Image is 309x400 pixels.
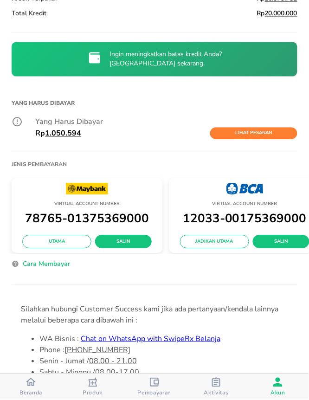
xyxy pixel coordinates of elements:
[66,183,108,194] img: MAYBANK
[83,389,103,397] span: Produk
[16,208,158,228] p: 78765-01375369000
[39,333,288,344] li: WA Bisnis :
[87,50,102,65] img: credit-limit-upgrade-request-icon
[19,389,42,397] span: Beranda
[64,345,130,355] tcxspan: Call +62-21-50959952 via 3CX
[109,50,222,68] p: Ingin meningkatkan batas kredit Anda? [GEOGRAPHIC_DATA] sekarang.
[186,374,247,400] button: Aktivitas
[226,183,264,194] img: BCA
[45,128,81,138] tcxspan: Call 1.050.594 via 3CX
[265,9,297,18] tcxspan: Call 20.000.000 via 3CX
[12,9,46,18] span: Total Kredit
[62,374,123,400] button: Produk
[247,374,309,400] button: Akun
[12,95,297,111] h1: Yang Harus Dibayar
[35,128,81,139] p: Rp
[271,389,286,397] span: Akun
[21,303,288,326] div: Silahkan hubungi Customer Success kami jika ada pertanyaan/kendala lainnya melalui beberapa cara ...
[35,116,297,127] p: Yang Harus Dibayar
[22,235,91,249] button: Utama
[39,344,288,355] li: Phone :
[30,238,84,246] span: Utama
[257,9,297,18] span: Rp
[39,367,288,378] li: Sabtu - Minggu /
[81,334,220,344] a: Chat on WhatsApp with SwipeRx Belanja
[23,258,70,270] span: Cara Membayar
[180,235,249,249] button: Jadikan Utama
[123,374,185,400] button: Pembayaran
[39,355,288,367] li: Senin - Jumat /
[12,161,67,168] h1: Jenis Pembayaran
[95,235,152,249] button: Salin
[204,389,229,397] span: Aktivitas
[19,258,74,273] button: Cara Membayar
[215,129,293,137] span: Lihat Pesanan
[138,389,172,397] span: Pembayaran
[187,238,242,246] span: Jadikan Utama
[89,356,137,366] tcxspan: Call 08.00 - 21.00 via 3CX
[95,367,139,377] tcxspan: Call 08.00-17.00 via 3CX
[16,200,158,208] p: Virtual Account Number
[103,238,144,246] span: Salin
[260,238,302,246] span: Salin
[210,127,297,139] button: Lihat Pesanan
